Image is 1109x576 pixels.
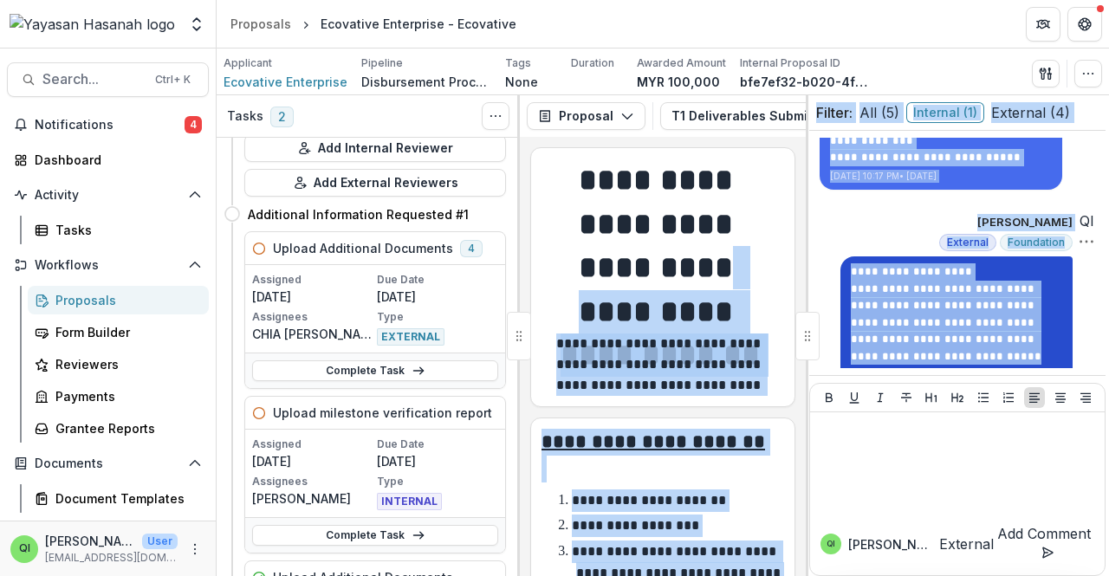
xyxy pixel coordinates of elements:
[35,456,181,471] span: Documents
[28,484,209,513] a: Document Templates
[227,109,263,124] h3: Tasks
[361,73,491,91] p: Disbursement Process
[896,387,917,408] button: Strike
[252,474,373,489] p: Assignees
[1050,387,1071,408] button: Align Center
[55,221,195,239] div: Tasks
[45,550,178,566] p: [EMAIL_ADDRESS][DOMAIN_NAME]
[152,70,194,89] div: Ctrl + K
[377,452,498,470] p: [DATE]
[816,102,853,123] p: Filter:
[906,102,984,123] span: Internal ( 1 )
[224,55,272,71] p: Applicant
[55,291,195,309] div: Proposals
[252,360,498,381] a: Complete Task
[377,288,498,306] p: [DATE]
[252,272,373,288] p: Assigned
[185,7,209,42] button: Open entity switcher
[19,543,30,554] div: Qistina Izahan
[28,286,209,314] a: Proposals
[1078,233,1095,250] button: Options
[252,452,373,470] p: [DATE]
[185,116,202,133] span: 4
[252,288,373,306] p: [DATE]
[1067,7,1102,42] button: Get Help
[42,71,145,87] span: Search...
[844,387,865,408] button: Underline
[998,387,1019,408] button: Ordered List
[248,205,469,223] h4: Additional Information Requested #1
[35,188,181,203] span: Activity
[994,523,1094,565] button: Add Comment
[505,73,538,91] p: None
[7,111,209,139] button: Notifications4
[55,323,195,341] div: Form Builder
[35,258,181,273] span: Workflows
[28,350,209,379] a: Reviewers
[28,414,209,443] a: Grantee Reports
[939,534,994,554] p: External
[505,55,531,71] p: Tags
[7,450,209,477] button: Open Documents
[7,181,209,209] button: Open Activity
[740,73,870,91] p: bfe7ef32-b020-4fe6-88b5-ea98ab9c85b2
[977,214,1073,231] p: [PERSON_NAME]
[7,62,209,97] button: Search...
[830,170,1052,183] p: [DATE] 10:17 PM • [DATE]
[7,251,209,279] button: Open Workflows
[28,318,209,346] a: Form Builder
[252,489,373,508] p: [PERSON_NAME]
[740,55,840,71] p: Internal Proposal ID
[224,73,347,91] a: Ecovative Enterprise
[28,216,209,244] a: Tasks
[1080,214,1094,228] div: Qistina Izahan
[55,355,195,373] div: Reviewers
[819,387,840,408] button: Bold
[637,55,726,71] p: Awarded Amount
[870,387,891,408] button: Italicize
[377,474,498,489] p: Type
[361,55,403,71] p: Pipeline
[35,118,185,133] span: Notifications
[377,309,498,325] p: Type
[1008,236,1065,249] span: Foundation
[947,236,989,249] span: External
[244,169,506,197] button: Add External Reviewers
[482,102,509,130] button: Toggle View Cancelled Tasks
[230,15,291,33] div: Proposals
[527,102,645,130] button: Proposal
[377,328,444,346] span: EXTERNAL
[660,102,894,130] button: T1 Deliverables Submission
[252,309,373,325] p: Assignees
[1026,7,1060,42] button: Partners
[921,387,942,408] button: Heading 1
[991,102,1070,123] span: External ( 4 )
[35,151,195,169] div: Dashboard
[377,437,498,452] p: Due Date
[1024,387,1045,408] button: Align Left
[7,146,209,174] a: Dashboard
[45,532,135,550] p: [PERSON_NAME]
[55,387,195,405] div: Payments
[55,489,195,508] div: Document Templates
[7,520,209,547] button: Open Contacts
[28,382,209,411] a: Payments
[571,55,614,71] p: Duration
[185,539,205,560] button: More
[973,387,994,408] button: Bullet List
[224,11,523,36] nav: breadcrumb
[377,493,442,510] span: INTERNAL
[377,272,498,288] p: Due Date
[932,534,994,554] button: External
[637,73,720,91] p: MYR 100,000
[244,134,506,162] button: Add Internal Reviewer
[10,14,175,35] img: Yayasan Hasanah logo
[321,15,516,33] div: Ecovative Enterprise - Ecovative
[827,540,835,548] div: Qistina Izahan
[270,107,294,127] span: 2
[142,534,178,549] p: User
[273,404,492,422] h5: Upload milestone verification report
[859,102,899,123] span: All ( 5 )
[55,419,195,437] div: Grantee Reports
